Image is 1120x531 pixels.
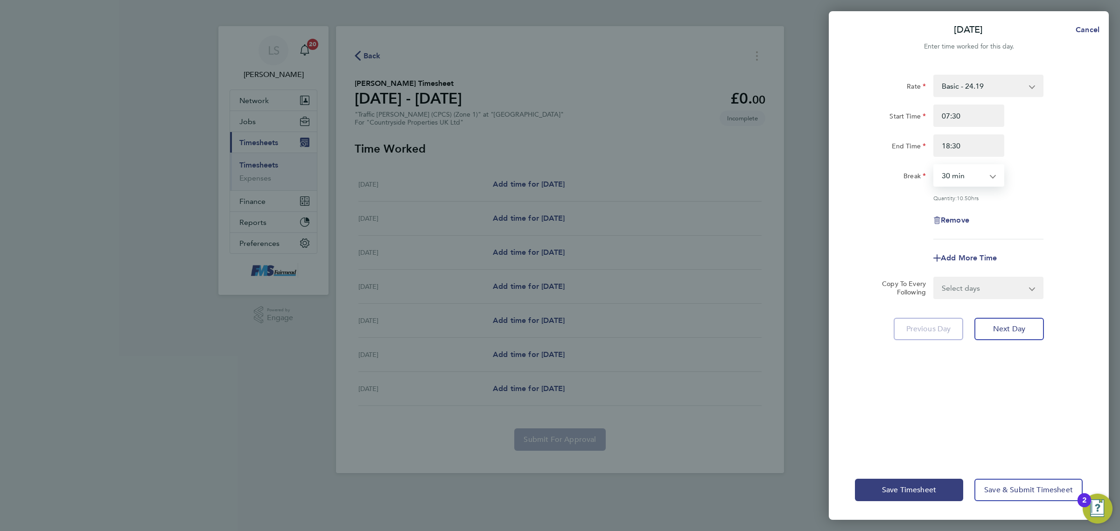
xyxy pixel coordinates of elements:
label: End Time [892,142,926,153]
span: Next Day [993,324,1025,334]
button: Add More Time [933,254,997,262]
span: 10.50 [957,194,971,202]
button: Cancel [1061,21,1109,39]
button: Remove [933,217,969,224]
span: Add More Time [941,253,997,262]
label: Break [903,172,926,183]
input: E.g. 08:00 [933,105,1004,127]
p: [DATE] [954,23,983,36]
span: Save Timesheet [882,485,936,495]
span: Save & Submit Timesheet [984,485,1073,495]
div: 2 [1082,500,1086,512]
button: Open Resource Center, 2 new notifications [1083,494,1113,524]
label: Rate [907,82,926,93]
input: E.g. 18:00 [933,134,1004,157]
button: Save & Submit Timesheet [974,479,1083,501]
span: Cancel [1073,25,1099,34]
div: Quantity: hrs [933,194,1043,202]
button: Save Timesheet [855,479,963,501]
label: Copy To Every Following [875,279,926,296]
span: Remove [941,216,969,224]
label: Start Time [889,112,926,123]
div: Enter time worked for this day. [829,41,1109,52]
button: Next Day [974,318,1044,340]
